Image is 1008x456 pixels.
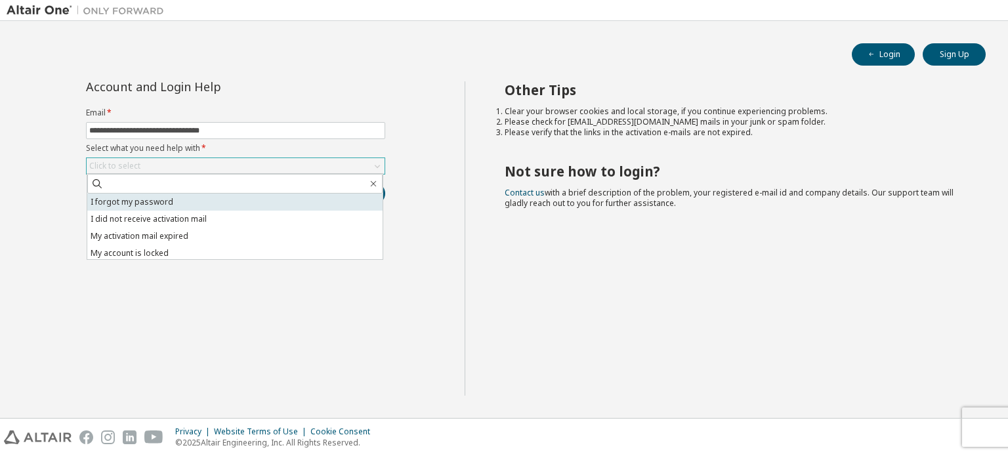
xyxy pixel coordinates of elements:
button: Login [852,43,915,66]
img: facebook.svg [79,430,93,444]
h2: Other Tips [505,81,963,98]
li: Please check for [EMAIL_ADDRESS][DOMAIN_NAME] mails in your junk or spam folder. [505,117,963,127]
img: linkedin.svg [123,430,136,444]
li: I forgot my password [87,194,383,211]
div: Account and Login Help [86,81,325,92]
img: instagram.svg [101,430,115,444]
div: Privacy [175,426,214,437]
span: with a brief description of the problem, your registered e-mail id and company details. Our suppo... [505,187,954,209]
h2: Not sure how to login? [505,163,963,180]
img: altair_logo.svg [4,430,72,444]
div: Website Terms of Use [214,426,310,437]
div: Cookie Consent [310,426,378,437]
li: Clear your browser cookies and local storage, if you continue experiencing problems. [505,106,963,117]
img: youtube.svg [144,430,163,444]
p: © 2025 Altair Engineering, Inc. All Rights Reserved. [175,437,378,448]
label: Email [86,108,385,118]
button: Sign Up [923,43,986,66]
li: Please verify that the links in the activation e-mails are not expired. [505,127,963,138]
a: Contact us [505,187,545,198]
img: Altair One [7,4,171,17]
label: Select what you need help with [86,143,385,154]
div: Click to select [87,158,385,174]
div: Click to select [89,161,140,171]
